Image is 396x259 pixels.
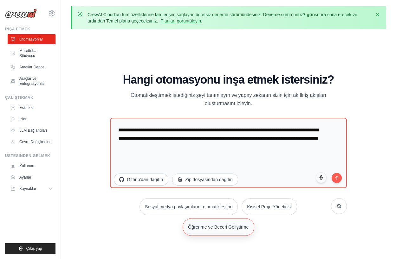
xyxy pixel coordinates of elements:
button: Çıkış yap [5,243,55,254]
font: İnşa etmek [5,27,30,31]
font: Ayarlar [19,175,31,180]
font: Kullanım [19,164,34,168]
font: LLM Bağlantıları [19,128,47,133]
font: Sosyal medya paylaşımlarını otomatikleştirin [145,204,232,209]
font: Mürettebat Stüdyosu [19,48,37,58]
a: Ayarlar [8,172,55,182]
button: Kaynaklar [8,184,55,194]
font: Kaynaklar [19,186,36,191]
a: Kullanım [8,161,55,171]
font: Kişisel Proje Yöneticisi [247,204,292,209]
font: Çevre Değişkenleri [19,140,51,144]
img: Logo [5,9,37,18]
font: Araçlar ve Entegrasyonlar [19,76,45,86]
font: . [201,18,202,23]
div: Sohbet Aracı [364,229,396,259]
font: Hangi otomasyonu inşa etmek istersiniz? [123,73,334,86]
font: İzler [19,117,27,121]
a: İzler [8,114,55,124]
a: Planları görüntüleyin [160,18,201,23]
font: Otomasyonlar [19,37,43,41]
iframe: Sohbet Widget'ı [364,229,396,259]
font: Eski İzler [19,105,35,110]
a: Çevre Değişkenleri [8,137,55,147]
button: Öğrenme ve Beceri Geliştirme [183,218,254,236]
font: sonra sona erecek ve ardından Temel plana geçeceksiniz. [88,12,357,23]
font: Çıkış yap [26,246,42,251]
a: Eski İzler [8,103,55,113]
a: LLM Bağlantıları [8,125,55,136]
font: Üstesinden gelmek [5,154,50,158]
a: Araçlar ve Entegrasyonlar [8,73,55,89]
font: 7 gün [303,12,315,17]
button: Zip dosyasından dağıtın [172,174,238,186]
font: CrewAI Cloud'un tüm özelliklerine tam erişim sağlayan ücretsiz deneme sürümündesiniz. Deneme sürü... [88,12,303,17]
font: Github'dan dağıtın [127,177,163,182]
font: Öğrenme ve Beceri Geliştirme [188,224,249,230]
button: Sosyal medya paylaşımlarını otomatikleştirin [140,198,238,215]
font: Otomatikleştirmek istediğiniz şeyi tanımlayın ve yapay zekanın sizin için akıllı iş akışları oluş... [131,92,326,106]
a: Mürettebat Stüdyosu [8,46,55,61]
font: Zip dosyasından dağıtın [185,177,232,182]
a: Otomasyonlar [8,34,55,44]
button: Github'dan dağıtın [114,174,168,186]
a: Aracılar Deposu [8,62,55,72]
button: Kişisel Proje Yöneticisi [242,198,297,215]
font: Çalıştırmak [5,95,33,100]
font: Aracılar Deposu [19,65,47,69]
